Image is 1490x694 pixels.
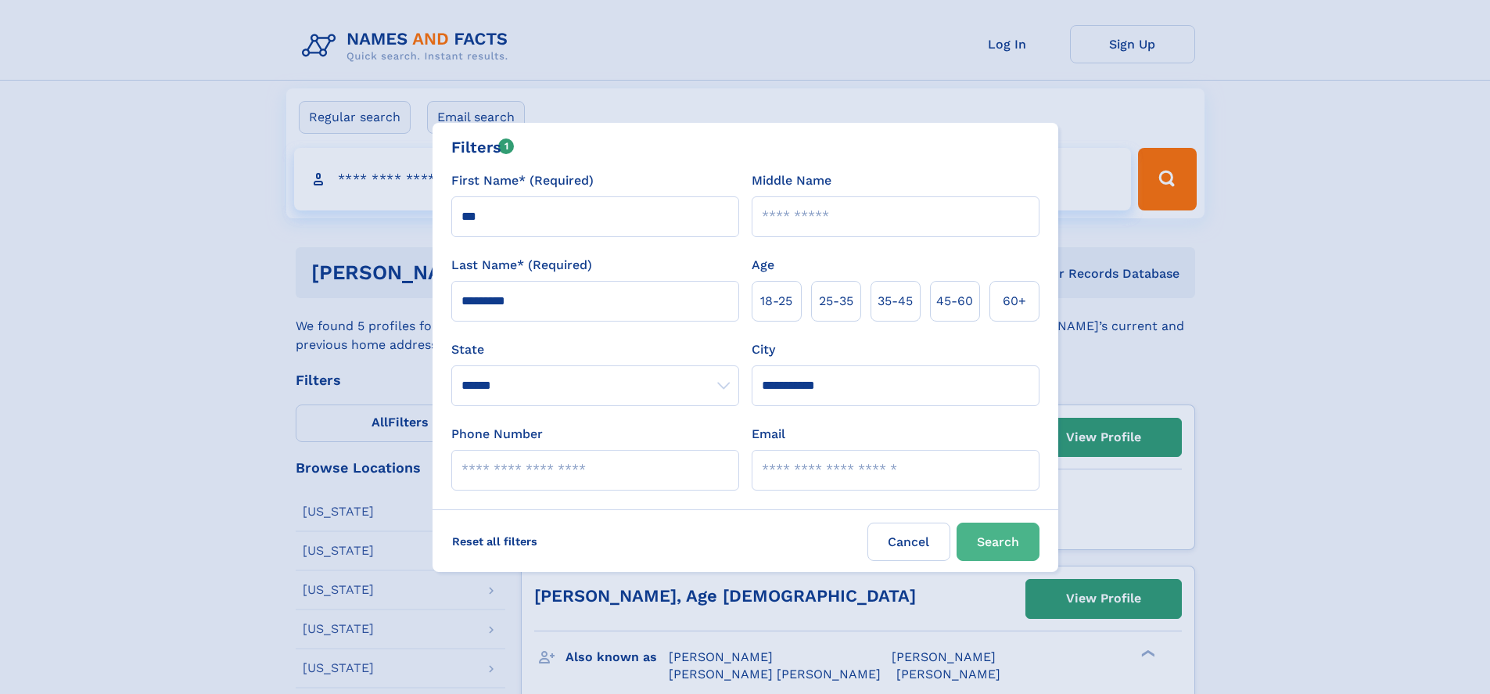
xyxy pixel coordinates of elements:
[752,425,785,444] label: Email
[752,171,831,190] label: Middle Name
[442,523,548,560] label: Reset all filters
[451,425,543,444] label: Phone Number
[760,292,792,311] span: 18‑25
[451,340,739,359] label: State
[878,292,913,311] span: 35‑45
[752,256,774,275] label: Age
[451,135,515,159] div: Filters
[752,340,775,359] label: City
[936,292,973,311] span: 45‑60
[819,292,853,311] span: 25‑35
[451,171,594,190] label: First Name* (Required)
[1003,292,1026,311] span: 60+
[451,256,592,275] label: Last Name* (Required)
[957,523,1039,561] button: Search
[867,523,950,561] label: Cancel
